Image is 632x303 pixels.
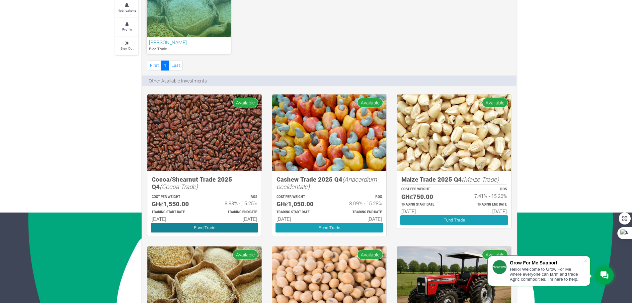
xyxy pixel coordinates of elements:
div: Grow For Me Support [510,260,584,265]
a: Last [169,61,183,70]
h6: [DATE] [276,216,323,222]
h5: GHȼ1,050.00 [276,200,323,208]
a: Fund Trade [276,223,383,232]
span: Available [232,250,258,259]
p: COST PER WEIGHT [401,187,448,192]
h5: GHȼ1,550.00 [152,200,198,208]
a: Fund Trade [400,215,508,225]
h6: [DATE] [460,208,507,214]
p: ROS [210,195,257,200]
i: (Cocoa Trade) [160,182,198,191]
h6: 7.41% - 15.26% [460,193,507,199]
i: (Anacardium occidentale) [276,175,377,191]
h6: 8.09% - 15.28% [335,200,382,206]
h6: [DATE] [152,216,198,222]
a: Profile [115,18,138,36]
p: Estimated Trading End Date [210,210,257,215]
h5: Cocoa/Shearnut Trade 2025 Q4 [152,176,257,191]
p: Other Available Investments [149,77,207,84]
img: growforme image [272,94,386,171]
h5: Cashew Trade 2025 Q4 [276,176,382,191]
h6: [PERSON_NAME] [149,39,229,45]
p: Estimated Trading Start Date [276,210,323,215]
div: Hello! Welcome to Grow For Me where everyone can farm and trade Agric commodities. I'm here to help. [510,267,584,282]
small: Notifications [118,8,136,13]
span: Available [232,98,258,107]
span: Available [357,250,383,259]
p: ROS [460,187,507,192]
p: Estimated Trading Start Date [152,210,198,215]
small: Profile [122,27,132,32]
h6: [DATE] [210,216,257,222]
a: First [147,61,161,70]
h6: [DATE] [335,216,382,222]
nav: Page Navigation [147,61,183,70]
h6: 8.93% - 15.25% [210,200,257,206]
p: Rice Trade [149,46,229,52]
p: COST PER WEIGHT [276,195,323,200]
p: ROS [335,195,382,200]
p: Estimated Trading End Date [460,202,507,207]
h5: Maize Trade 2025 Q4 [401,176,507,183]
p: Estimated Trading End Date [335,210,382,215]
p: Estimated Trading Start Date [401,202,448,207]
h5: GHȼ750.00 [401,193,448,201]
img: growforme image [147,94,262,171]
small: Sign Out [120,46,133,51]
span: Available [357,98,383,107]
h6: [DATE] [401,208,448,214]
p: COST PER WEIGHT [152,195,198,200]
span: Available [482,250,508,259]
a: 1 [161,61,169,70]
span: Available [482,98,508,107]
img: growforme image [397,94,511,171]
i: (Maize Trade) [462,175,499,183]
a: Fund Trade [151,223,258,232]
a: Sign Out [115,37,138,55]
